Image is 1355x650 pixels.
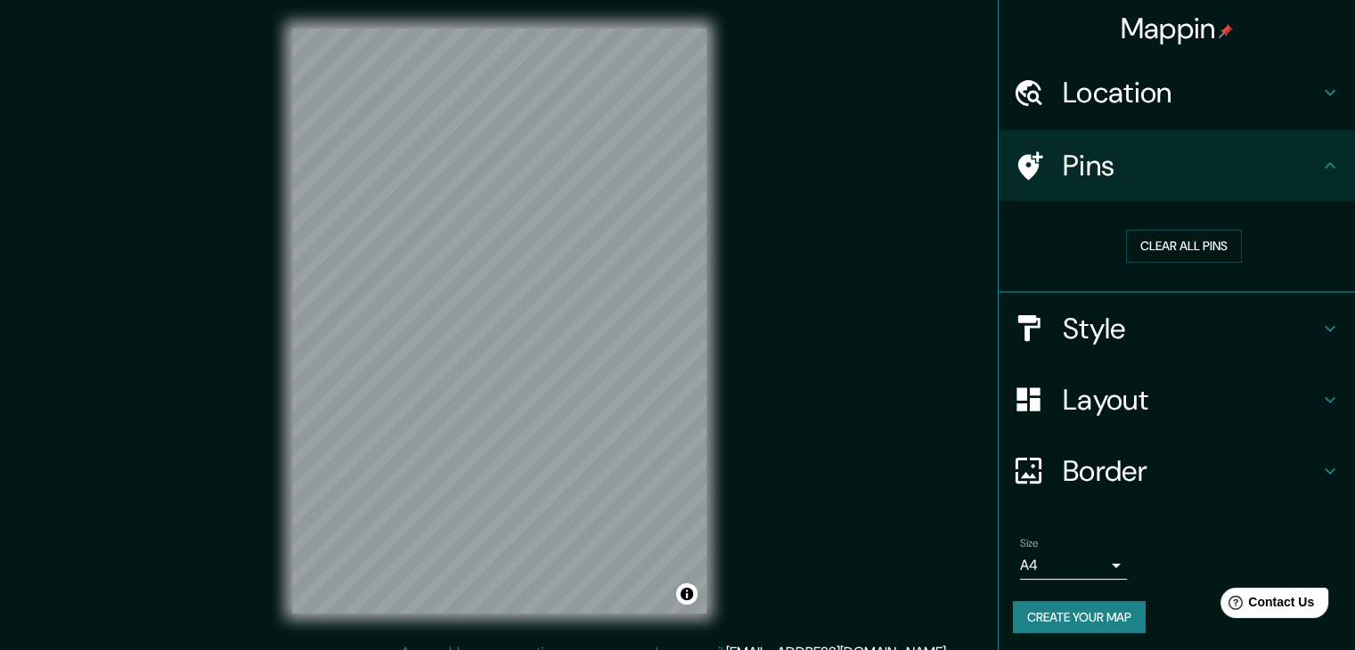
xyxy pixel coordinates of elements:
button: Clear all pins [1126,230,1242,263]
h4: Pins [1063,148,1319,183]
h4: Border [1063,453,1319,489]
img: pin-icon.png [1219,24,1233,38]
div: Pins [999,130,1355,201]
h4: Mappin [1121,11,1234,46]
h4: Location [1063,75,1319,110]
button: Toggle attribution [676,583,698,605]
div: Style [999,293,1355,364]
h4: Layout [1063,382,1319,418]
h4: Style [1063,311,1319,346]
div: A4 [1020,551,1127,580]
label: Size [1020,535,1039,550]
div: Location [999,57,1355,128]
button: Create your map [1013,601,1146,634]
div: Layout [999,364,1355,435]
div: Border [999,435,1355,507]
canvas: Map [292,28,706,613]
iframe: Help widget launcher [1196,581,1335,630]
